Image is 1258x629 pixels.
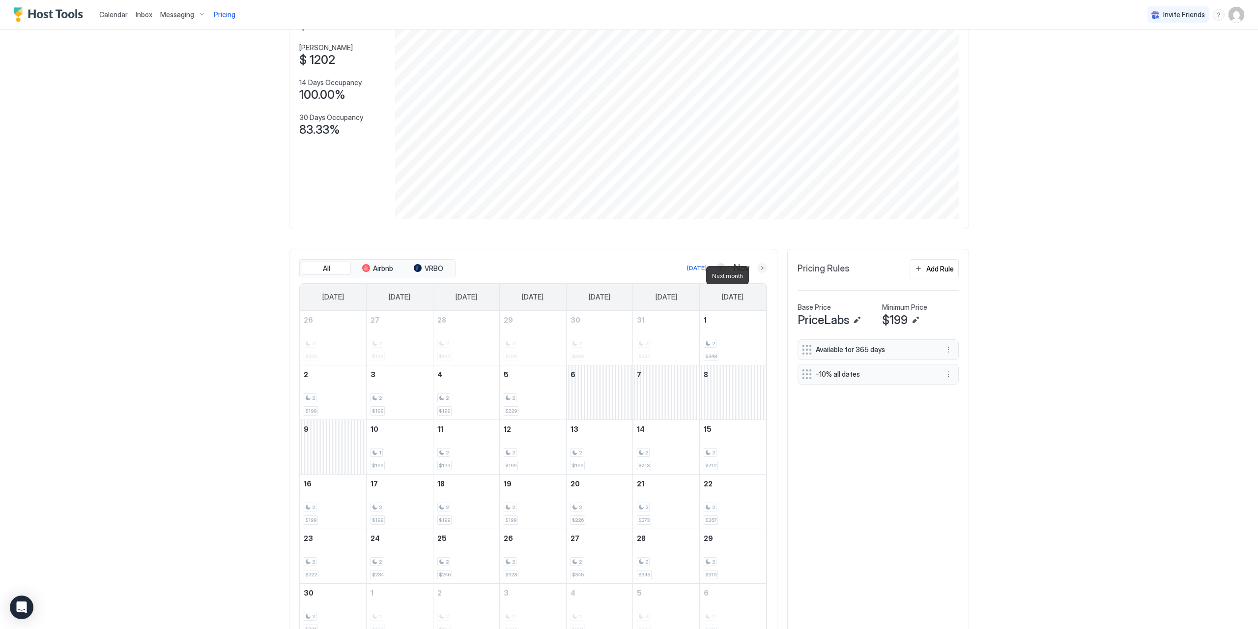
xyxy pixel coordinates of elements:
td: November 5, 2025 [500,365,567,419]
button: Previous month [716,263,726,273]
a: October 26, 2025 [300,311,366,329]
span: 22 [704,479,713,488]
div: User profile [1229,7,1244,23]
span: Nov [734,263,749,274]
span: $199 [439,517,450,523]
span: [DATE] [522,293,543,301]
button: Edit [910,314,921,326]
a: Inbox [136,9,152,20]
span: 2 [712,504,715,510]
span: 2 [312,559,315,565]
td: November 25, 2025 [433,529,500,583]
span: Messaging [160,10,194,19]
span: 2 [712,449,715,456]
span: 6 [704,589,709,597]
span: [DATE] [389,293,410,301]
td: November 12, 2025 [500,419,567,474]
span: 2 [512,559,515,565]
td: November 7, 2025 [633,365,700,419]
td: November 15, 2025 [699,419,766,474]
span: 2 [645,449,648,456]
span: $348 [705,353,717,359]
td: October 29, 2025 [500,311,567,365]
td: November 1, 2025 [699,311,766,365]
div: Open Intercom Messenger [10,596,33,619]
span: 2 [512,449,515,456]
a: November 16, 2025 [300,475,366,493]
div: tab-group [299,259,456,278]
span: $199 [439,408,450,414]
span: 2 [645,504,648,510]
td: November 26, 2025 [500,529,567,583]
a: Wednesday [512,284,553,310]
span: Next month [712,272,743,279]
span: 26 [304,316,313,324]
span: 2 [579,449,582,456]
span: 2 [512,504,515,510]
span: $222 [305,571,317,578]
button: VRBO [404,262,453,275]
a: November 19, 2025 [500,475,566,493]
a: Tuesday [446,284,487,310]
span: 30 [304,589,314,597]
td: November 22, 2025 [699,474,766,529]
span: 5 [504,370,509,379]
td: November 18, 2025 [433,474,500,529]
div: menu [943,344,954,356]
td: November 8, 2025 [699,365,766,419]
span: -10% all dates [816,370,933,379]
span: 25 [437,534,447,542]
span: 13 [571,425,578,433]
span: $346 [638,571,650,578]
span: VRBO [425,264,443,273]
a: December 4, 2025 [567,584,633,602]
span: 2 [304,370,308,379]
span: $199 [572,462,583,469]
span: 19 [504,479,512,488]
span: $226 [572,517,584,523]
span: 2 [579,504,582,510]
span: 3 [504,589,509,597]
span: All [323,264,330,273]
a: November 13, 2025 [567,420,633,438]
span: 2 [379,395,382,401]
a: November 9, 2025 [300,420,366,438]
span: $273 [638,517,650,523]
span: $199 [305,517,316,523]
a: October 30, 2025 [567,311,633,329]
a: November 15, 2025 [700,420,766,438]
span: 2 [446,504,449,510]
a: November 6, 2025 [567,365,633,384]
a: November 20, 2025 [567,475,633,493]
span: [DATE] [656,293,677,301]
button: Airbnb [353,262,402,275]
span: 2 [437,589,442,597]
span: PriceLabs [798,313,849,328]
span: 17 [371,479,378,488]
span: 1 [704,316,707,324]
a: December 1, 2025 [367,584,433,602]
span: Invite Friends [1163,10,1205,19]
span: $246 [439,571,451,578]
td: November 17, 2025 [367,474,433,529]
span: Available for 365 days [816,345,933,354]
span: $212 [705,462,716,469]
button: More options [943,368,954,380]
span: $345 [572,571,584,578]
span: $199 [505,517,516,523]
td: November 28, 2025 [633,529,700,583]
span: $229 [505,408,517,414]
a: November 3, 2025 [367,365,433,384]
a: November 25, 2025 [433,529,500,547]
a: December 5, 2025 [633,584,699,602]
a: November 23, 2025 [300,529,366,547]
a: November 22, 2025 [700,475,766,493]
span: 21 [637,479,644,488]
td: November 4, 2025 [433,365,500,419]
td: October 31, 2025 [633,311,700,365]
span: $328 [505,571,517,578]
span: 4 [571,589,575,597]
span: 11 [437,425,443,433]
span: 83.33% [299,122,340,137]
span: [DATE] [722,293,743,301]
